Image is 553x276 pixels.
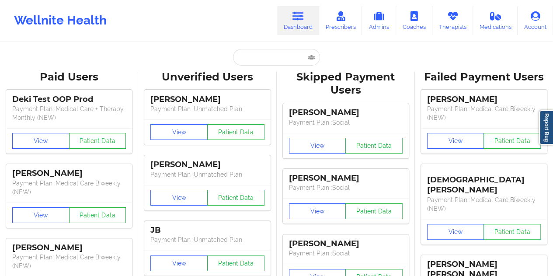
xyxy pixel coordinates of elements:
[427,168,541,195] div: [DEMOGRAPHIC_DATA][PERSON_NAME]
[289,138,346,154] button: View
[150,94,264,105] div: [PERSON_NAME]
[518,6,553,35] a: Account
[12,168,126,178] div: [PERSON_NAME]
[345,138,403,154] button: Patient Data
[289,183,403,192] p: Payment Plan : Social
[12,179,126,196] p: Payment Plan : Medical Care Biweekly (NEW)
[207,190,264,206] button: Patient Data
[421,70,547,84] div: Failed Payment Users
[289,118,403,127] p: Payment Plan : Social
[150,190,208,206] button: View
[12,207,70,223] button: View
[150,105,264,113] p: Payment Plan : Unmatched Plan
[69,133,126,149] button: Patient Data
[12,94,126,105] div: Deki Test OOP Prod
[12,253,126,270] p: Payment Plan : Medical Care Biweekly (NEW)
[427,224,484,240] button: View
[12,105,126,122] p: Payment Plan : Medical Care + Therapy Monthly (NEW)
[289,173,403,183] div: [PERSON_NAME]
[207,255,264,271] button: Patient Data
[432,6,473,35] a: Therapists
[207,124,264,140] button: Patient Data
[427,133,484,149] button: View
[289,108,403,118] div: [PERSON_NAME]
[150,235,264,244] p: Payment Plan : Unmatched Plan
[150,255,208,271] button: View
[289,249,403,258] p: Payment Plan : Social
[345,203,403,219] button: Patient Data
[144,70,270,84] div: Unverified Users
[483,133,541,149] button: Patient Data
[150,124,208,140] button: View
[150,170,264,179] p: Payment Plan : Unmatched Plan
[12,133,70,149] button: View
[277,6,319,35] a: Dashboard
[6,70,132,84] div: Paid Users
[289,203,346,219] button: View
[539,110,553,145] a: Report Bug
[362,6,396,35] a: Admins
[427,94,541,105] div: [PERSON_NAME]
[150,160,264,170] div: [PERSON_NAME]
[473,6,518,35] a: Medications
[12,243,126,253] div: [PERSON_NAME]
[289,239,403,249] div: [PERSON_NAME]
[483,224,541,240] button: Patient Data
[427,105,541,122] p: Payment Plan : Medical Care Biweekly (NEW)
[427,196,541,213] p: Payment Plan : Medical Care Biweekly (NEW)
[319,6,362,35] a: Prescribers
[69,207,126,223] button: Patient Data
[150,225,264,235] div: JB
[283,70,409,98] div: Skipped Payment Users
[396,6,432,35] a: Coaches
